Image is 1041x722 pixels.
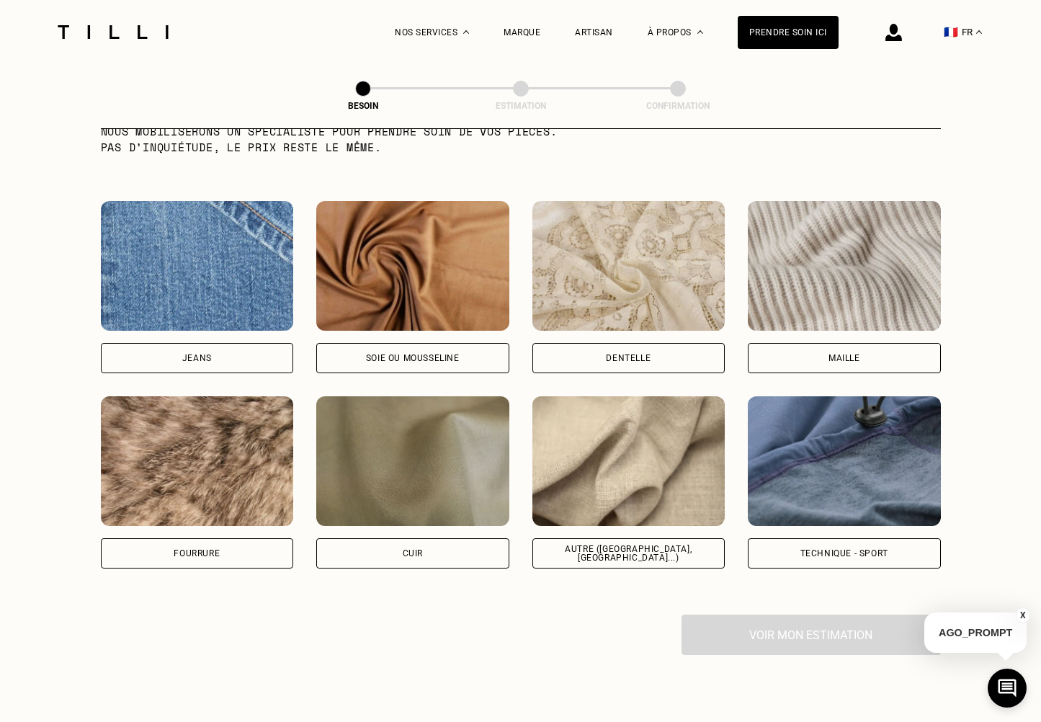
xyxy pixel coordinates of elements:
[316,201,509,331] img: Tilli retouche vos vêtements en Soie ou mousseline
[291,101,435,111] div: Besoin
[944,25,958,39] span: 🇫🇷
[101,396,294,526] img: Tilli retouche vos vêtements en Fourrure
[738,16,839,49] a: Prendre soin ici
[316,396,509,526] img: Tilli retouche vos vêtements en Cuir
[575,27,613,37] a: Artisan
[828,354,860,362] div: Maille
[748,201,941,331] img: Tilli retouche vos vêtements en Maille
[748,396,941,526] img: Tilli retouche vos vêtements en Technique - Sport
[504,27,540,37] a: Marque
[545,545,713,562] div: Autre ([GEOGRAPHIC_DATA], [GEOGRAPHIC_DATA]...)
[606,101,750,111] div: Confirmation
[182,354,212,362] div: Jeans
[532,396,725,526] img: Tilli retouche vos vêtements en Autre (coton, jersey...)
[174,549,220,558] div: Fourrure
[885,24,902,41] img: icône connexion
[463,30,469,34] img: Menu déroulant
[53,25,174,39] img: Logo du service de couturière Tilli
[532,201,725,331] img: Tilli retouche vos vêtements en Dentelle
[366,354,460,362] div: Soie ou mousseline
[606,354,651,362] div: Dentelle
[101,107,721,155] p: Certaines matières nécessitent un savoir-faire et des outils spécifiques. Si besoin, nous mobilis...
[1016,607,1030,623] button: X
[697,30,703,34] img: Menu déroulant à propos
[924,612,1027,653] p: AGO_PROMPT
[976,30,982,34] img: menu déroulant
[403,549,423,558] div: Cuir
[101,201,294,331] img: Tilli retouche vos vêtements en Jeans
[449,101,593,111] div: Estimation
[800,549,888,558] div: Technique - Sport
